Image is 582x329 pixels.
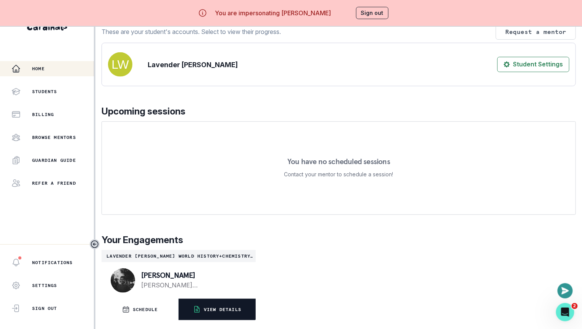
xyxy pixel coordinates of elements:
p: Lavender [PERSON_NAME] [148,60,238,70]
p: Notifications [32,260,73,266]
span: 2 [572,303,578,309]
p: Upcoming sessions [102,105,576,118]
p: Home [32,66,45,72]
p: Lavender [PERSON_NAME] World History+Chemistry Academic Mentorship [105,253,253,259]
p: [PERSON_NAME] [141,271,243,279]
p: Contact your mentor to schedule a session! [284,170,393,179]
button: VIEW DETAILS [179,299,255,320]
p: Refer a friend [32,180,76,186]
p: VIEW DETAILS [204,306,241,313]
p: You have no scheduled sessions [287,158,390,165]
p: Sign Out [32,305,57,311]
p: SCHEDULE [133,306,158,313]
iframe: Intercom live chat [556,303,574,321]
button: Student Settings [497,57,569,72]
p: You are impersonating [PERSON_NAME] [215,8,331,18]
button: Toggle sidebar [90,239,100,249]
a: [PERSON_NAME][EMAIL_ADDRESS][DOMAIN_NAME] [141,281,243,290]
p: Your Engagements [102,233,576,247]
p: Browse Mentors [32,134,76,140]
p: Settings [32,282,57,289]
button: Open or close messaging widget [558,283,573,298]
button: SCHEDULE [102,299,178,320]
img: svg [108,52,132,77]
button: Sign out [356,7,389,19]
p: Students [32,89,57,95]
p: Guardian Guide [32,157,76,163]
p: Billing [32,111,54,118]
button: Request a mentor [496,24,576,40]
p: These are your student's accounts. Select to view their progress. [102,27,281,36]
